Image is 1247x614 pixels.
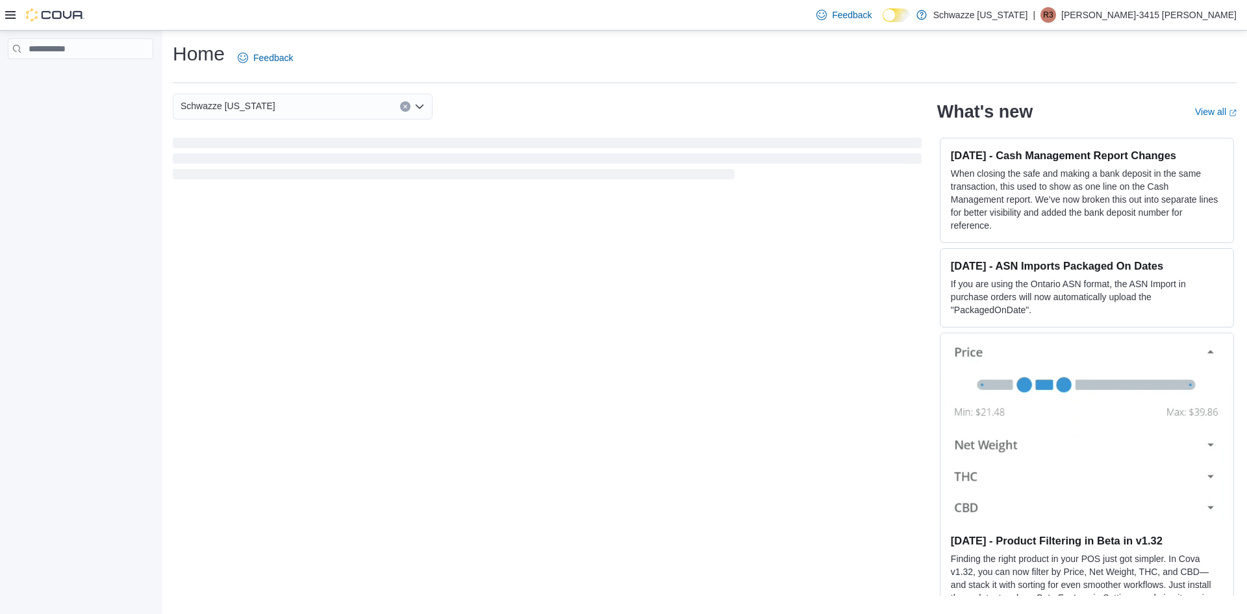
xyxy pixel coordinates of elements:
h1: Home [173,41,225,67]
p: Schwazze [US_STATE] [933,7,1028,23]
em: Beta Features [1036,593,1093,603]
span: Feedback [832,8,872,21]
h3: [DATE] - ASN Imports Packaged On Dates [951,259,1223,272]
button: Clear input [400,101,410,112]
p: [PERSON_NAME]-3415 [PERSON_NAME] [1061,7,1237,23]
span: Dark Mode [883,22,883,23]
h3: [DATE] - Cash Management Report Changes [951,149,1223,162]
span: Schwazze [US_STATE] [181,98,275,114]
input: Dark Mode [883,8,910,22]
p: When closing the safe and making a bank deposit in the same transaction, this used to show as one... [951,167,1223,232]
h3: [DATE] - Product Filtering in Beta in v1.32 [951,534,1223,547]
h2: What's new [937,101,1033,122]
span: R3 [1043,7,1053,23]
svg: External link [1229,109,1237,117]
img: Cova [26,8,84,21]
nav: Complex example [8,62,153,93]
p: | [1033,7,1035,23]
a: View allExternal link [1195,107,1237,117]
p: If you are using the Ontario ASN format, the ASN Import in purchase orders will now automatically... [951,277,1223,316]
button: Open list of options [414,101,425,112]
span: Loading [173,140,922,182]
span: Feedback [253,51,293,64]
a: Feedback [811,2,877,28]
a: Feedback [233,45,298,71]
div: Ryan-3415 Langeler [1040,7,1056,23]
